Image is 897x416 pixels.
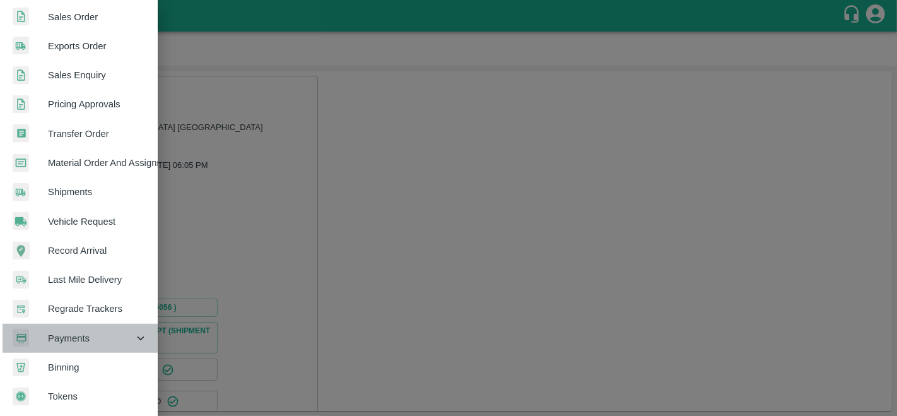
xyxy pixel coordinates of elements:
[48,273,148,287] span: Last Mile Delivery
[48,215,148,229] span: Vehicle Request
[48,156,148,170] span: Material Order And Assignment
[13,124,29,143] img: whTransfer
[48,360,148,374] span: Binning
[48,185,148,199] span: Shipments
[13,95,29,114] img: sales
[13,388,29,406] img: tokens
[13,154,29,172] img: centralMaterial
[48,68,148,82] span: Sales Enquiry
[48,389,148,403] span: Tokens
[48,127,148,141] span: Transfer Order
[48,244,148,258] span: Record Arrival
[13,271,29,289] img: delivery
[13,66,29,85] img: sales
[13,183,29,201] img: shipments
[48,39,148,53] span: Exports Order
[13,359,29,376] img: bin
[13,300,29,318] img: whTracker
[48,10,148,24] span: Sales Order
[48,331,134,345] span: Payments
[13,37,29,55] img: shipments
[13,329,29,347] img: payment
[48,302,148,316] span: Regrade Trackers
[13,242,30,259] img: recordArrival
[48,97,148,111] span: Pricing Approvals
[13,212,29,230] img: vehicle
[13,8,29,26] img: sales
